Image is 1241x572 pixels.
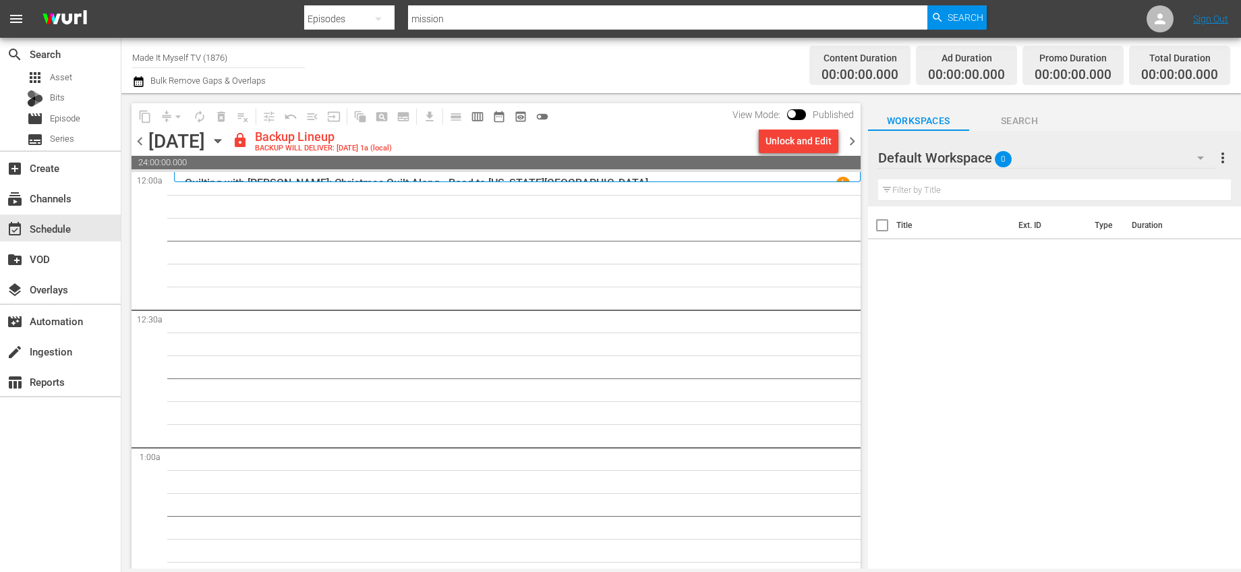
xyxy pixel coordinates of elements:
[1215,150,1231,166] span: more_vert
[766,129,832,153] div: Unlock and Edit
[726,109,787,120] span: View Mode:
[1193,13,1228,24] a: Sign Out
[323,106,345,127] span: Update Metadata from Key Asset
[878,139,1217,177] div: Default Workspace
[488,106,510,127] span: Month Calendar View
[255,130,392,144] div: Backup Lineup
[510,106,531,127] span: View Backup
[232,106,254,127] span: Clear Lineup
[1035,49,1112,67] div: Promo Duration
[1141,67,1218,83] span: 00:00:00.000
[969,113,1070,130] span: Search
[134,106,156,127] span: Copy Lineup
[8,11,24,27] span: menu
[1124,206,1205,244] th: Duration
[7,47,23,63] span: Search
[948,5,983,30] span: Search
[514,110,527,123] span: preview_outlined
[1035,67,1112,83] span: 00:00:00.000
[7,314,23,330] span: Automation
[844,133,861,150] span: chevron_right
[50,112,80,125] span: Episode
[7,374,23,391] span: Reports
[821,49,898,67] div: Content Duration
[928,67,1005,83] span: 00:00:00.000
[50,71,72,84] span: Asset
[50,132,74,146] span: Series
[7,344,23,360] span: Ingestion
[7,252,23,268] span: VOD
[492,110,506,123] span: date_range_outlined
[393,106,414,127] span: Create Series Block
[32,3,97,35] img: ans4CAIJ8jUAAAAAAAAAAAAAAAAAAAAAAAAgQb4GAAAAAAAAAAAAAAAAAAAAAAAAJMjXAAAAAAAAAAAAAAAAAAAAAAAAgAT5G...
[27,111,43,127] span: Episode
[7,161,23,177] span: Create
[531,106,553,127] span: 24 hours Lineup View is OFF
[806,109,861,120] span: Published
[255,144,392,153] div: BACKUP WILL DELIVER: [DATE] 1a (local)
[189,106,210,127] span: Loop Content
[7,221,23,237] span: Schedule
[7,282,23,298] span: Overlays
[185,177,648,190] p: Quilting with [PERSON_NAME]: Christmas Quilt Along - Road to [US_STATE][GEOGRAPHIC_DATA]
[148,76,266,86] span: Bulk Remove Gaps & Overlaps
[232,132,248,148] span: lock
[896,206,1010,244] th: Title
[1215,142,1231,174] button: more_vert
[132,133,148,150] span: chevron_left
[27,90,43,107] div: Bits
[1087,206,1124,244] th: Type
[27,132,43,148] span: Series
[132,156,861,169] span: 24:00:00.000
[928,49,1005,67] div: Ad Duration
[759,129,838,153] button: Unlock and Edit
[27,69,43,86] span: Asset
[148,130,205,152] div: [DATE]
[7,191,23,207] span: Channels
[50,91,65,105] span: Bits
[536,110,549,123] span: toggle_off
[927,5,987,30] button: Search
[471,110,484,123] span: calendar_view_week_outlined
[821,67,898,83] span: 00:00:00.000
[1010,206,1087,244] th: Ext. ID
[995,145,1012,173] span: 0
[1141,49,1218,67] div: Total Duration
[156,106,189,127] span: Remove Gaps & Overlaps
[868,113,969,130] span: Workspaces
[840,178,845,188] p: 1
[787,109,797,119] span: Toggle to switch from Published to Draft view.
